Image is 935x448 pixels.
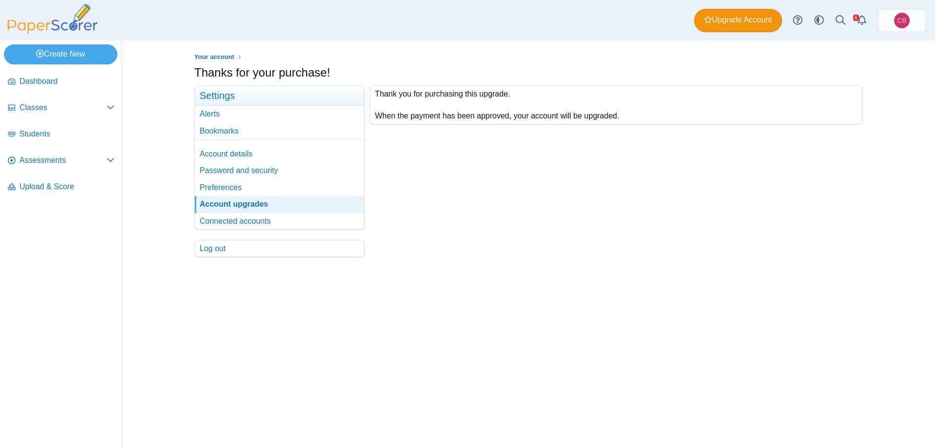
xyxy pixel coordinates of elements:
[878,9,926,32] a: Canisius Biology
[4,27,101,35] a: PaperScorer
[192,51,237,63] a: Your account
[4,123,118,146] a: Students
[19,181,114,192] span: Upload & Score
[19,102,107,113] span: Classes
[19,76,114,87] span: Dashboard
[195,179,364,196] a: Preferences
[4,97,118,120] a: Classes
[4,44,117,64] a: Create New
[894,13,910,28] span: Canisius Biology
[195,162,364,179] a: Password and security
[19,129,114,139] span: Students
[897,17,906,24] span: Canisius Biology
[4,149,118,173] a: Assessments
[694,9,782,32] a: Upgrade Account
[195,240,364,257] a: Log out
[195,123,364,139] a: Bookmarks
[195,196,364,213] a: Account upgrades
[194,64,330,81] h1: Thanks for your purchase!
[4,175,118,199] a: Upload & Score
[851,10,873,31] a: Alerts
[195,106,364,122] a: Alerts
[4,4,101,34] img: PaperScorer
[19,155,107,166] span: Assessments
[4,70,118,94] a: Dashboard
[704,15,772,25] span: Upgrade Account
[195,146,364,162] a: Account details
[195,213,364,230] a: Connected accounts
[194,53,234,60] span: Your account
[195,86,364,106] h3: Settings
[370,85,862,125] div: Thank you for purchasing this upgrade. When the payment has been approved, your account will be u...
